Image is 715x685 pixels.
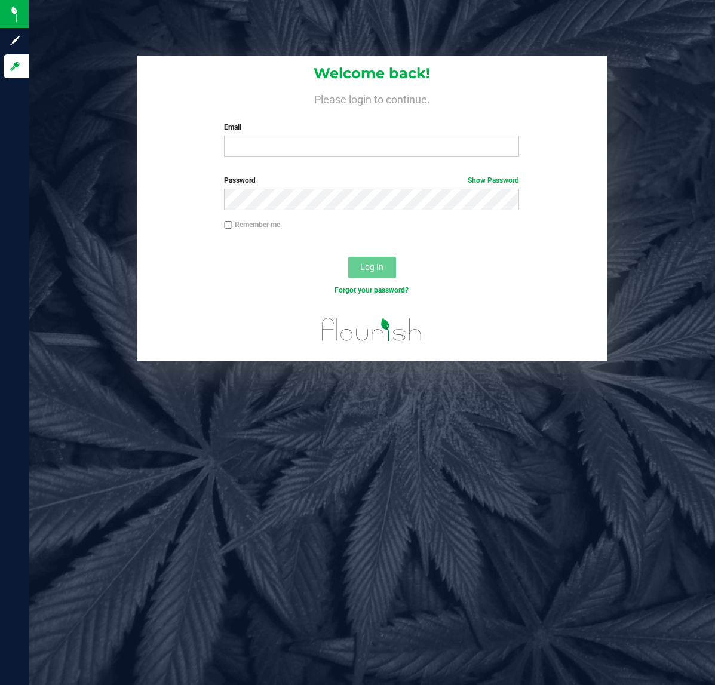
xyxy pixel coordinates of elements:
h4: Please login to continue. [137,91,607,105]
inline-svg: Log in [9,60,21,72]
h1: Welcome back! [137,66,607,81]
label: Email [224,122,519,133]
span: Log In [360,262,383,272]
span: Password [224,176,256,185]
a: Forgot your password? [335,286,409,294]
img: flourish_logo.svg [313,308,431,351]
input: Remember me [224,221,232,229]
inline-svg: Sign up [9,35,21,47]
label: Remember me [224,219,280,230]
button: Log In [348,257,396,278]
a: Show Password [468,176,519,185]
